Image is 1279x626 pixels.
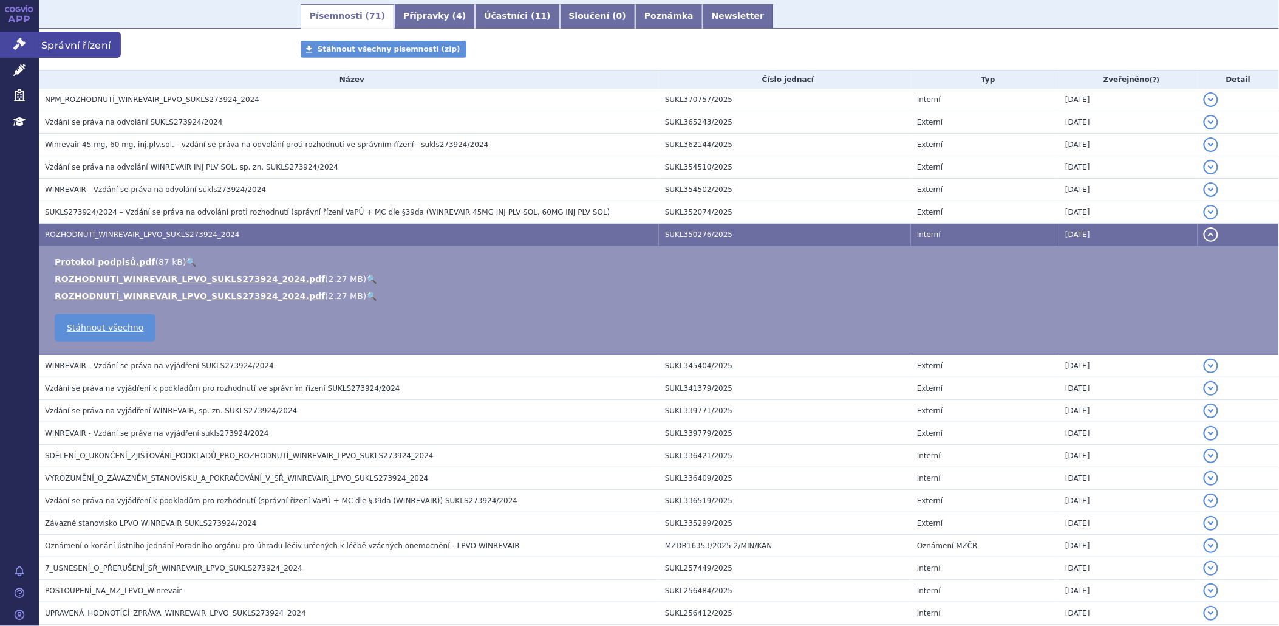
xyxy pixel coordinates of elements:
[45,384,400,393] span: Vzdání se práva na vyjádření k podkladům pro rozhodnutí ve správním řízení SUKLS273924/2024
[1204,359,1218,373] button: detail
[1059,156,1198,179] td: [DATE]
[1059,224,1198,246] td: [DATE]
[369,11,381,21] span: 71
[917,564,941,573] span: Interní
[1204,516,1218,531] button: detail
[366,291,377,301] a: 🔍
[917,185,943,194] span: Externí
[917,95,941,104] span: Interní
[917,362,943,370] span: Externí
[560,4,635,29] a: Sloučení (0)
[917,163,943,171] span: Externí
[1059,445,1198,467] td: [DATE]
[45,474,428,483] span: VYROZUMĚNÍ_O_ZÁVAZNÉM_STANOVISKU_A_POKRAČOVÁNÍ_V_SŘ_WINREVAIR_LPVO_SUKLS273924_2024
[1059,535,1198,557] td: [DATE]
[45,118,222,126] span: Vzdání se práva na odvolání SUKLS273924/2024
[1059,179,1198,201] td: [DATE]
[659,71,911,89] th: Číslo jednací
[301,4,394,29] a: Písemnosti (71)
[917,384,943,393] span: Externí
[45,407,297,415] span: Vzdání se práva na vyjádření WINREVAIR, sp. zn. SUKLS273924/2024
[45,542,520,550] span: Oznámení o konání ústního jednání Poradního orgánu pro úhradu léčiv určených k léčbě vzácných one...
[659,179,911,201] td: SUKL354502/2025
[917,586,941,595] span: Interní
[55,274,325,284] a: ROZHODNUTI_WINREVAIR_LPVO_SUKLS273924_2024.pdf
[659,201,911,224] td: SUKL352074/2025
[1204,115,1218,129] button: detail
[1059,602,1198,625] td: [DATE]
[1059,134,1198,156] td: [DATE]
[1204,160,1218,174] button: detail
[55,314,155,342] a: Stáhnout všechno
[1059,400,1198,422] td: [DATE]
[659,400,911,422] td: SUKL339771/2025
[45,140,488,149] span: Winrevair 45 mg, 60 mg, inj.plv.sol. - vzdání se práva na odvolání proti rozhodnutí ve správním ř...
[45,362,274,370] span: WINREVAIR - Vzdání se práva na vyjádření SUKLS273924/2024
[917,230,941,239] span: Interní
[1204,227,1218,242] button: detail
[1204,449,1218,463] button: detail
[659,156,911,179] td: SUKL354510/2025
[45,564,302,573] span: 7_USNESENÍ_O_PŘERUŠENÍ_SŘ_WINREVAIR_LPVO_SUKLS273924_2024
[45,519,257,528] span: Závazné stanovisko LPVO WINREVAIR SUKLS273924/2024
[456,11,462,21] span: 4
[318,45,460,53] span: Stáhnout všechny písemnosti (zip)
[659,602,911,625] td: SUKL256412/2025
[917,519,943,528] span: Externí
[301,41,466,58] a: Stáhnout všechny písemnosti (zip)
[635,4,703,29] a: Poznámka
[659,89,911,111] td: SUKL370757/2025
[1059,89,1198,111] td: [DATE]
[45,208,610,216] span: SUKLS273924/2024 – Vzdání se práva na odvolání proti rozhodnutí (správní řízení VaPÚ + MC dle §39...
[659,354,911,377] td: SUKL345404/2025
[1150,76,1159,84] abbr: (?)
[659,111,911,134] td: SUKL365243/2025
[1059,201,1198,224] td: [DATE]
[1204,606,1218,621] button: detail
[659,557,911,580] td: SUKL257449/2025
[917,208,943,216] span: Externí
[1204,92,1218,107] button: detail
[55,290,1267,302] li: ( )
[1059,580,1198,602] td: [DATE]
[1059,557,1198,580] td: [DATE]
[45,95,259,104] span: NPM_ROZHODNUTÍ_WINREVAIR_LPVO_SUKLS273924_2024
[55,256,1267,268] li: ( )
[1059,467,1198,490] td: [DATE]
[917,542,978,550] span: Oznámení MZČR
[917,140,943,149] span: Externí
[45,185,266,194] span: WINREVAIR - Vzdání se práva na odvolání sukls273924/2024
[1059,354,1198,377] td: [DATE]
[1204,404,1218,418] button: detail
[659,467,911,490] td: SUKL336409/2025
[394,4,475,29] a: Přípravky (4)
[659,490,911,512] td: SUKL336519/2025
[45,452,434,460] span: SDĚLENÍ_O_UKONČENÍ_ZJIŠŤOVÁNÍ_PODKLADŮ_PRO_ROZHODNUTÍ_WINREVAIR_LPVO_SUKLS273924_2024
[659,377,911,400] td: SUKL341379/2025
[1204,471,1218,486] button: detail
[659,580,911,602] td: SUKL256484/2025
[917,474,941,483] span: Interní
[659,512,911,535] td: SUKL335299/2025
[703,4,774,29] a: Newsletter
[475,4,559,29] a: Účastníci (11)
[1204,381,1218,396] button: detail
[659,224,911,246] td: SUKL350276/2025
[659,445,911,467] td: SUKL336421/2025
[39,32,121,57] span: Správní řízení
[186,257,196,267] a: 🔍
[917,497,943,505] span: Externí
[917,609,941,617] span: Interní
[911,71,1059,89] th: Typ
[55,257,155,267] a: Protokol podpisů.pdf
[1059,111,1198,134] td: [DATE]
[917,429,943,438] span: Externí
[366,274,377,284] a: 🔍
[917,118,943,126] span: Externí
[1059,377,1198,400] td: [DATE]
[45,429,269,438] span: WINREVAIR - Vzdání se práva na vyjádření sukls273924/2024
[659,422,911,445] td: SUKL339779/2025
[55,291,325,301] a: ROZHODNUTÍ_WINREVAIR_LPVO_SUKLS273924_2024.pdf
[45,497,517,505] span: Vzdání se práva na vyjádření k podkladům pro rozhodnutí (správní řízení VaPÚ + MC dle §39da (WINR...
[1059,71,1198,89] th: Zveřejněno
